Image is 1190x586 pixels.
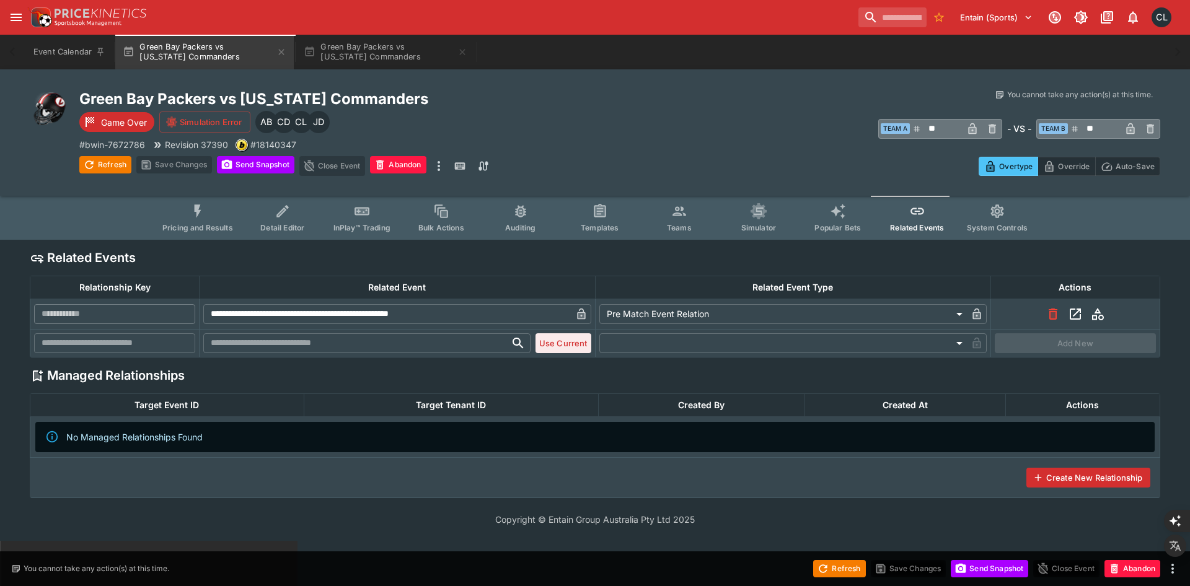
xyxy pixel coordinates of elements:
[236,139,247,151] img: bwin.png
[979,157,1160,176] div: Start From
[5,6,27,28] button: open drawer
[741,223,776,232] span: Simulator
[66,426,203,448] div: No Managed Relationships Found
[159,112,250,133] button: Simulation Error
[1116,160,1155,173] p: Auto-Save
[1038,157,1095,176] button: Override
[813,560,865,577] button: Refresh
[200,276,595,299] th: Related Event
[260,223,304,232] span: Detail Editor
[951,560,1028,577] button: Send Snapshot
[667,223,692,232] span: Teams
[30,276,200,299] th: Relationship Key
[79,156,131,173] button: Refresh
[115,35,294,69] button: Green Bay Packers vs [US_STATE] Commanders
[431,156,446,176] button: more
[1104,561,1160,574] span: Mark an event as closed and abandoned.
[1058,160,1090,173] p: Override
[929,7,949,27] button: No Bookmarks
[1064,308,1086,318] span: View related event bwin-7387283
[1095,157,1160,176] button: Auto-Save
[55,20,121,26] img: Sportsbook Management
[1152,7,1171,27] div: Chad Liu
[27,5,52,30] img: PriceKinetics Logo
[1007,122,1031,135] h6: - VS -
[290,111,312,133] div: Chad Liu
[581,223,619,232] span: Templates
[1165,561,1180,576] button: more
[1005,393,1160,416] th: Actions
[505,223,535,232] span: Auditing
[333,223,390,232] span: InPlay™ Trading
[599,393,804,416] th: Created By
[79,89,620,108] h2: Copy To Clipboard
[814,223,861,232] span: Popular Bets
[1044,6,1066,28] button: Connected to PK
[890,223,944,232] span: Related Events
[804,393,1006,416] th: Created At
[1096,6,1118,28] button: Documentation
[30,89,69,129] img: american_football.png
[217,156,294,173] button: Send Snapshot
[296,35,475,69] button: Green Bay Packers vs [US_STATE] Commanders
[162,223,233,232] span: Pricing and Results
[979,157,1038,176] button: Overtype
[24,563,169,574] p: You cannot take any action(s) at this time.
[236,139,248,151] div: bwin
[990,276,1160,299] th: Actions
[999,160,1033,173] p: Overtype
[304,393,599,416] th: Target Tenant ID
[55,9,146,18] img: PriceKinetics
[47,250,136,266] h4: Related Events
[152,196,1038,240] div: Event type filters
[370,158,426,170] span: Mark an event as closed and abandoned.
[858,7,927,27] input: search
[418,223,464,232] span: Bulk Actions
[595,276,990,299] th: Related Event Type
[255,111,278,133] div: Alex Bothe
[307,111,330,133] div: Josh Drayton
[881,123,910,134] span: Team A
[1026,468,1150,488] button: Create New Relationship
[1039,123,1068,134] span: Team B
[953,7,1040,27] button: Select Tenant
[47,367,185,383] h4: Managed Relationships
[1148,4,1175,31] button: Chad Liu
[101,116,147,129] p: Game Over
[273,111,295,133] div: Cameron Duffy
[165,138,228,151] p: Revision 37390
[1070,6,1092,28] button: Toggle light/dark mode
[370,156,426,173] button: Abandon
[599,304,967,324] div: Pre Match Event Relation
[535,333,591,353] button: Use Current
[1104,560,1160,577] button: Abandon
[30,393,304,416] th: Target Event ID
[250,138,296,151] p: Copy To Clipboard
[1007,89,1153,100] p: You cannot take any action(s) at this time.
[79,138,145,151] p: Copy To Clipboard
[967,223,1028,232] span: System Controls
[26,35,113,69] button: Event Calendar
[1122,6,1144,28] button: Notifications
